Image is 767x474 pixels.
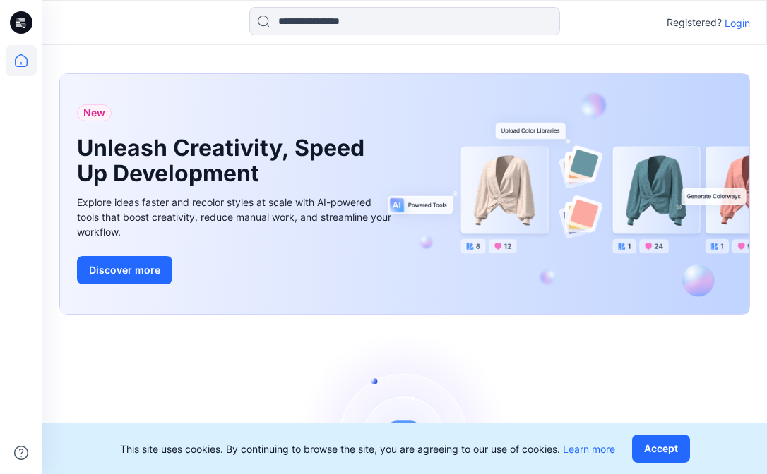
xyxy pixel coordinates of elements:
[83,104,105,121] span: New
[77,256,172,284] button: Discover more
[120,442,615,456] p: This site uses cookies. By continuing to browse the site, you are agreeing to our use of cookies.
[725,16,750,30] p: Login
[667,14,722,31] p: Registered?
[77,135,374,186] h1: Unleash Creativity, Speed Up Development
[632,435,690,463] button: Accept
[77,256,395,284] a: Discover more
[77,195,395,239] div: Explore ideas faster and recolor styles at scale with AI-powered tools that boost creativity, red...
[563,443,615,455] a: Learn more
